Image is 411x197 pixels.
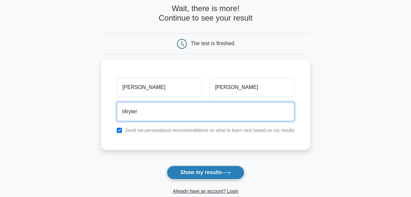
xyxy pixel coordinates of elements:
[191,41,234,46] div: The test is finished
[101,4,310,23] h4: Wait, there is more! Continue to see your result
[173,188,238,194] a: Already have an account? Login
[167,166,244,179] button: Show my results
[210,78,294,97] input: Last name
[117,78,201,97] input: First name
[117,102,294,121] input: Email
[125,128,294,133] label: Send me personalized recommendations on what to learn next based on my results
